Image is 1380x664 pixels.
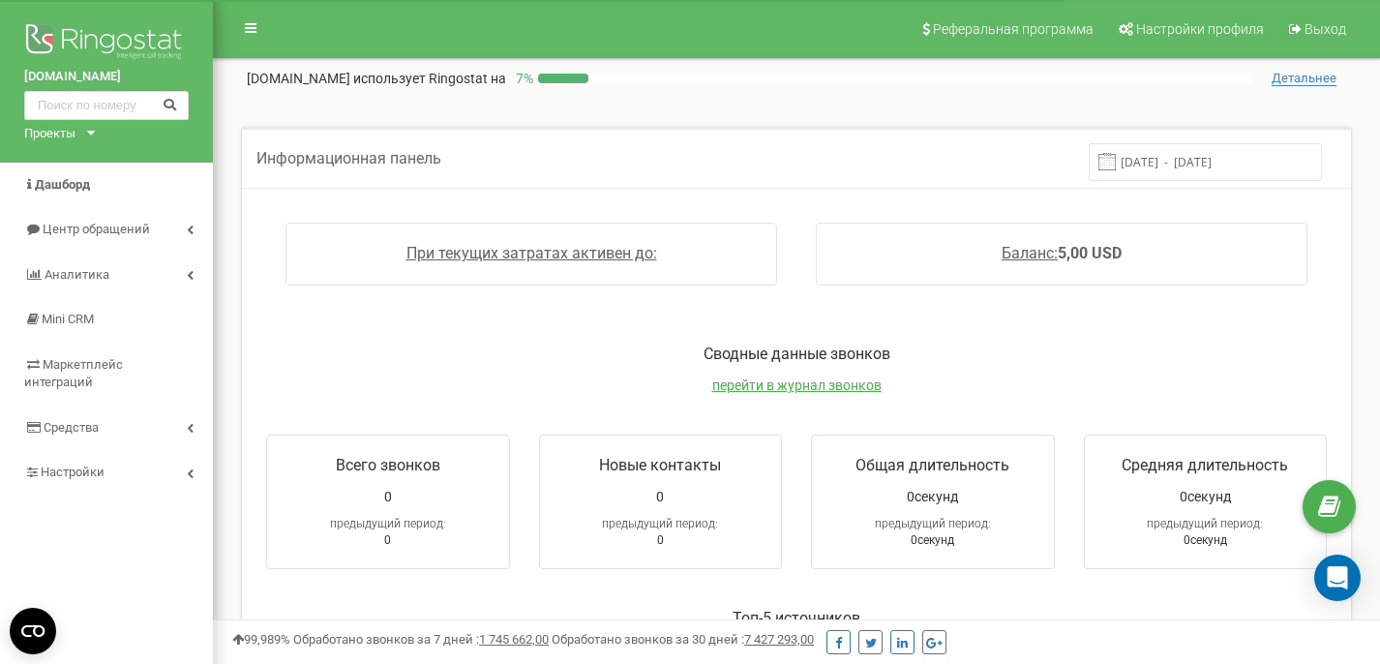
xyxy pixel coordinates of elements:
[657,533,664,547] span: 0
[24,91,189,120] input: Поиск по номеру
[704,345,890,363] span: Сводные данные звонков
[24,19,189,68] img: Ringostat logo
[330,517,446,530] span: предыдущий период:
[45,267,109,282] span: Аналитика
[24,357,123,390] span: Маркетплейс интеграций
[1314,555,1361,601] div: Open Intercom Messenger
[1272,71,1336,86] span: Детальнее
[256,149,441,167] span: Информационная панель
[293,632,549,647] span: Обработано звонков за 7 дней :
[232,632,290,647] span: 99,989%
[506,69,538,88] p: 7 %
[24,68,189,86] a: [DOMAIN_NAME]
[602,517,718,530] span: предыдущий период:
[41,465,105,479] span: Настройки
[1147,517,1263,530] span: предыдущий период:
[24,125,75,143] div: Проекты
[44,420,99,435] span: Средства
[336,456,440,474] span: Всего звонков
[712,377,882,393] a: перейти в журнал звонков
[43,222,150,236] span: Центр обращений
[479,632,549,647] u: 1 745 662,00
[1305,21,1346,37] span: Выход
[907,487,958,506] span: 0секунд
[933,21,1094,37] span: Реферальная программа
[384,487,392,506] span: 0
[1002,244,1058,262] span: Баланс:
[911,533,954,547] span: 0секунд
[42,312,94,326] span: Mini CRM
[875,517,991,530] span: предыдущий период:
[1136,21,1264,37] span: Настройки профиля
[35,177,90,192] span: Дашборд
[406,244,657,262] a: При текущих затратах активен до:
[855,456,1009,474] span: Общая длительность
[10,608,56,654] button: Open CMP widget
[599,456,721,474] span: Новые контакты
[1122,456,1288,474] span: Средняя длительность
[353,71,506,86] span: использует Ringostat на
[1002,244,1122,262] a: Баланс:5,00 USD
[733,609,860,627] span: Toп-5 источников
[1184,533,1227,547] span: 0секунд
[552,632,814,647] span: Обработано звонков за 30 дней :
[384,533,391,547] span: 0
[1180,487,1231,506] span: 0секунд
[656,487,664,506] span: 0
[247,69,506,88] p: [DOMAIN_NAME]
[744,632,814,647] u: 7 427 293,00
